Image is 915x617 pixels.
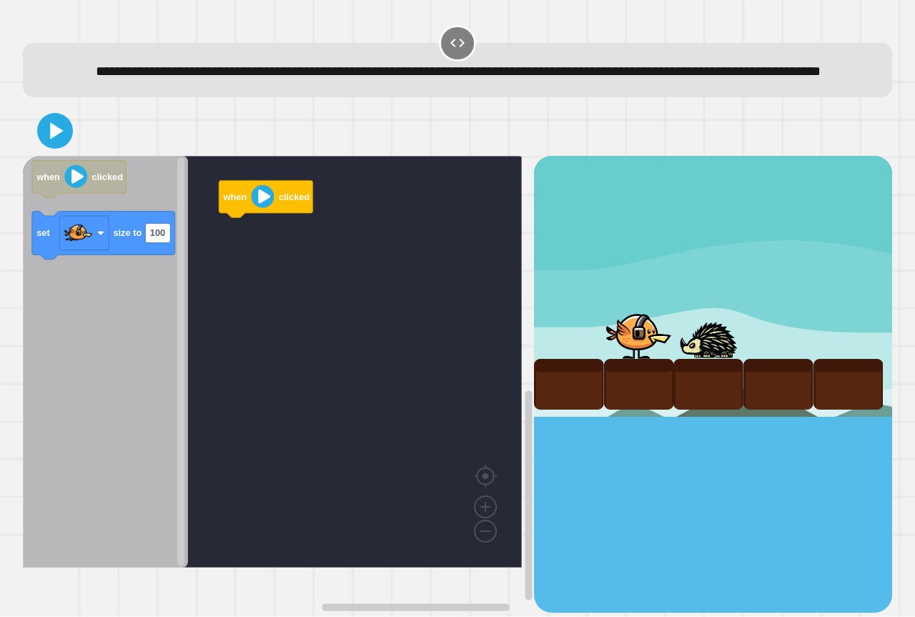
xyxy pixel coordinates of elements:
[23,156,534,612] div: Blockly Workspace
[150,228,165,239] text: 100
[36,228,50,239] text: set
[279,192,310,202] text: clicked
[222,192,247,202] text: when
[92,172,123,182] text: clicked
[113,228,142,239] text: size to
[36,172,60,182] text: when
